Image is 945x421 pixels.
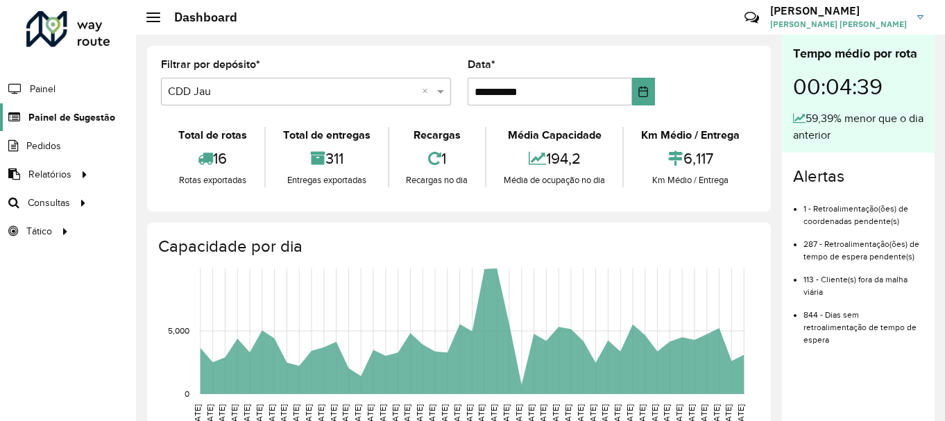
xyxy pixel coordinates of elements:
div: 00:04:39 [793,63,923,110]
div: Entregas exportadas [269,173,384,187]
div: Km Médio / Entrega [627,127,754,144]
h4: Capacidade por dia [158,237,757,257]
div: Média de ocupação no dia [490,173,619,187]
span: Painel de Sugestão [28,110,115,125]
h4: Alertas [793,166,923,187]
text: 5,000 [168,326,189,335]
li: 1 - Retroalimentação(ões) de coordenadas pendente(s) [803,192,923,227]
h3: [PERSON_NAME] [770,4,907,17]
span: Painel [30,82,56,96]
div: Tempo médio por rota [793,44,923,63]
li: 113 - Cliente(s) fora da malha viária [803,263,923,298]
span: Clear all [422,83,434,100]
div: 59,39% menor que o dia anterior [793,110,923,144]
h2: Dashboard [160,10,237,25]
label: Data [468,56,495,73]
span: Consultas [28,196,70,210]
div: 311 [269,144,384,173]
span: Tático [26,224,52,239]
div: Recargas no dia [393,173,482,187]
button: Choose Date [632,78,655,105]
div: Total de rotas [164,127,261,144]
span: Relatórios [28,167,71,182]
div: 6,117 [627,144,754,173]
div: Total de entregas [269,127,384,144]
div: Recargas [393,127,482,144]
label: Filtrar por depósito [161,56,260,73]
div: Rotas exportadas [164,173,261,187]
div: Km Médio / Entrega [627,173,754,187]
div: Média Capacidade [490,127,619,144]
div: 16 [164,144,261,173]
li: 844 - Dias sem retroalimentação de tempo de espera [803,298,923,346]
text: 0 [185,389,189,398]
div: 1 [393,144,482,173]
span: Pedidos [26,139,61,153]
li: 287 - Retroalimentação(ões) de tempo de espera pendente(s) [803,227,923,263]
div: 194,2 [490,144,619,173]
span: [PERSON_NAME] [PERSON_NAME] [770,18,907,31]
a: Contato Rápido [737,3,767,33]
